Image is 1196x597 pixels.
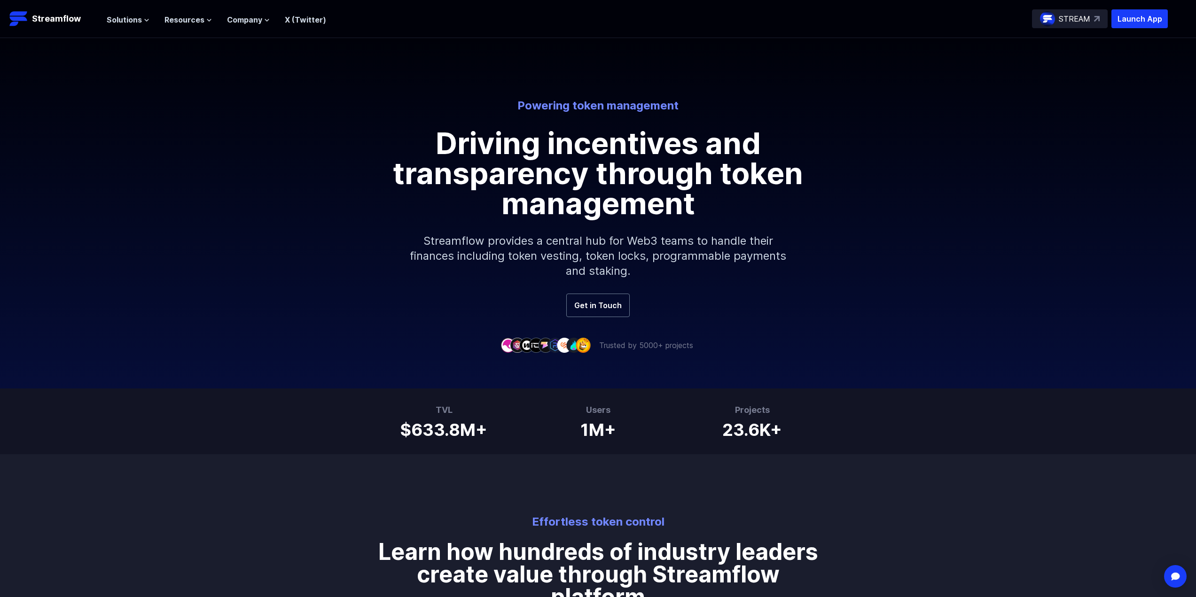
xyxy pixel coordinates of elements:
[1059,13,1090,24] p: STREAM
[338,98,859,113] p: Powering token management
[371,514,826,529] p: Effortless token control
[599,340,693,351] p: Trusted by 5000+ projects
[107,14,149,25] button: Solutions
[164,14,204,25] span: Resources
[1111,9,1168,28] button: Launch App
[576,338,591,352] img: company-9
[519,338,534,352] img: company-3
[1094,16,1100,22] img: top-right-arrow.svg
[557,338,572,352] img: company-7
[1032,9,1108,28] a: STREAM
[9,9,97,28] a: Streamflow
[580,403,616,417] h3: Users
[32,12,81,25] p: Streamflow
[9,9,28,28] img: Streamflow Logo
[500,338,516,352] img: company-1
[580,417,616,439] h1: 1M+
[722,403,782,417] h3: Projects
[722,417,782,439] h1: 23.6K+
[396,218,800,294] p: Streamflow provides a central hub for Web3 teams to handle their finances including token vesting...
[285,15,326,24] a: X (Twitter)
[164,14,212,25] button: Resources
[400,417,487,439] h1: $633.8M+
[227,14,270,25] button: Company
[510,338,525,352] img: company-2
[227,14,262,25] span: Company
[400,403,487,417] h3: TVL
[529,338,544,352] img: company-4
[1040,11,1055,26] img: streamflow-logo-circle.png
[1164,565,1187,588] div: Open Intercom Messenger
[538,338,553,352] img: company-5
[387,128,810,218] h1: Driving incentives and transparency through token management
[566,294,630,317] a: Get in Touch
[566,338,581,352] img: company-8
[107,14,142,25] span: Solutions
[547,338,563,352] img: company-6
